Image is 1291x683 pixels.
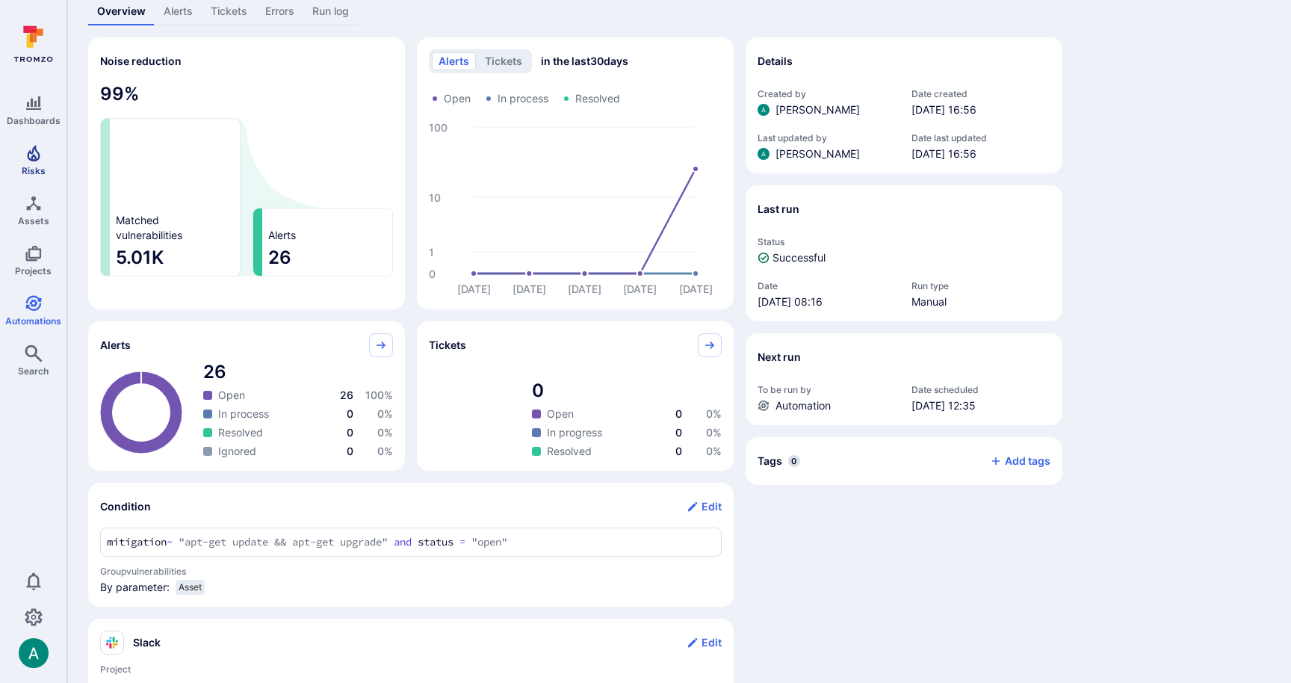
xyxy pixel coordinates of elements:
[457,282,491,295] text: [DATE]
[758,104,770,116] div: Arjan Dehar
[575,91,620,106] span: Resolved
[18,365,49,377] span: Search
[746,333,1062,425] section: Next run widget
[429,245,434,258] text: 1
[758,132,897,143] span: Last updated by
[429,191,441,203] text: 10
[218,388,245,403] span: Open
[429,120,448,133] text: 100
[432,52,476,70] button: alerts
[775,398,831,413] span: Automation
[340,389,353,401] span: 26
[911,398,1050,413] span: [DATE] 12:35
[758,280,897,291] span: Date
[758,104,770,116] img: ACg8ocLSa5mPYBaXNx3eFu_EmspyJX0laNWN7cXOFirfQ7srZveEpg=s96-c
[377,445,393,457] span: 0 %
[758,148,770,160] img: ACg8ocLSa5mPYBaXNx3eFu_EmspyJX0laNWN7cXOFirfQ7srZveEpg=s96-c
[978,449,1050,473] button: Add tags
[218,407,269,421] span: In process
[100,499,151,514] h2: Condition
[498,91,548,106] span: In process
[911,384,1050,395] span: Date scheduled
[788,455,800,467] span: 0
[19,638,49,668] img: ACg8ocLSa5mPYBaXNx3eFu_EmspyJX0laNWN7cXOFirfQ7srZveEpg=s96-c
[758,148,770,160] div: Arjan Dehar
[623,282,657,295] text: [DATE]
[775,102,860,117] span: [PERSON_NAME]
[218,425,263,440] span: Resolved
[100,82,393,106] span: 99 %
[911,146,1050,161] span: [DATE] 16:56
[758,454,782,469] h2: Tags
[88,321,405,471] div: Alerts pie widget
[706,407,722,420] span: 0 %
[417,321,734,471] div: Tickets pie widget
[15,265,52,276] span: Projects
[758,350,801,365] h2: Next run
[268,228,296,243] span: Alerts
[547,407,574,421] span: Open
[532,379,722,403] span: total
[758,294,897,309] span: [DATE] 08:16
[758,54,793,69] h2: Details
[911,280,1050,291] span: Run type
[347,445,353,457] span: 0
[203,360,393,384] span: total
[706,426,722,439] span: 0 %
[88,483,734,607] section: Condition widget
[377,407,393,420] span: 0 %
[758,202,799,217] h2: Last run
[911,294,1050,309] span: Manual
[5,315,61,327] span: Automations
[22,165,46,176] span: Risks
[268,246,386,270] span: 26
[133,635,161,650] h2: Slack
[513,282,546,295] text: [DATE]
[911,132,1050,143] span: Date last updated
[541,54,628,69] span: in the last 30 days
[18,215,49,226] span: Assets
[911,88,1050,99] span: Date created
[775,146,860,161] span: [PERSON_NAME]
[116,213,182,243] span: Matched vulnerabilities
[100,338,131,353] span: Alerts
[377,426,393,439] span: 0 %
[773,250,826,265] span: Successful
[444,91,471,106] span: Open
[758,236,1050,247] span: Status
[100,566,722,577] span: Group vulnerabilities
[746,185,1062,321] section: Last run widget
[547,444,592,459] span: Resolved
[100,55,182,67] span: Noise reduction
[116,246,234,270] span: 5.01K
[19,638,49,668] div: Arjan Dehar
[911,102,1050,117] span: [DATE] 16:56
[478,52,529,70] button: tickets
[758,88,897,99] span: Created by
[706,445,722,457] span: 0 %
[429,338,466,353] span: Tickets
[746,437,1062,485] div: Collapse tags
[675,445,682,457] span: 0
[675,407,682,420] span: 0
[547,425,602,440] span: In progress
[679,282,713,295] text: [DATE]
[417,37,734,309] div: Alerts/Tickets trend
[107,534,715,550] textarea: Add condition
[347,426,353,439] span: 0
[7,115,61,126] span: Dashboards
[429,267,436,279] text: 0
[179,581,202,593] span: Asset
[100,664,131,675] span: Project
[347,407,353,420] span: 0
[218,444,256,459] span: Ignored
[675,426,682,439] span: 0
[758,384,897,395] span: To be run by
[687,631,722,655] button: Edit
[746,37,1062,173] section: Details widget
[365,389,393,401] span: 100 %
[568,282,601,295] text: [DATE]
[100,580,170,601] span: By parameter:
[687,495,722,519] button: Edit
